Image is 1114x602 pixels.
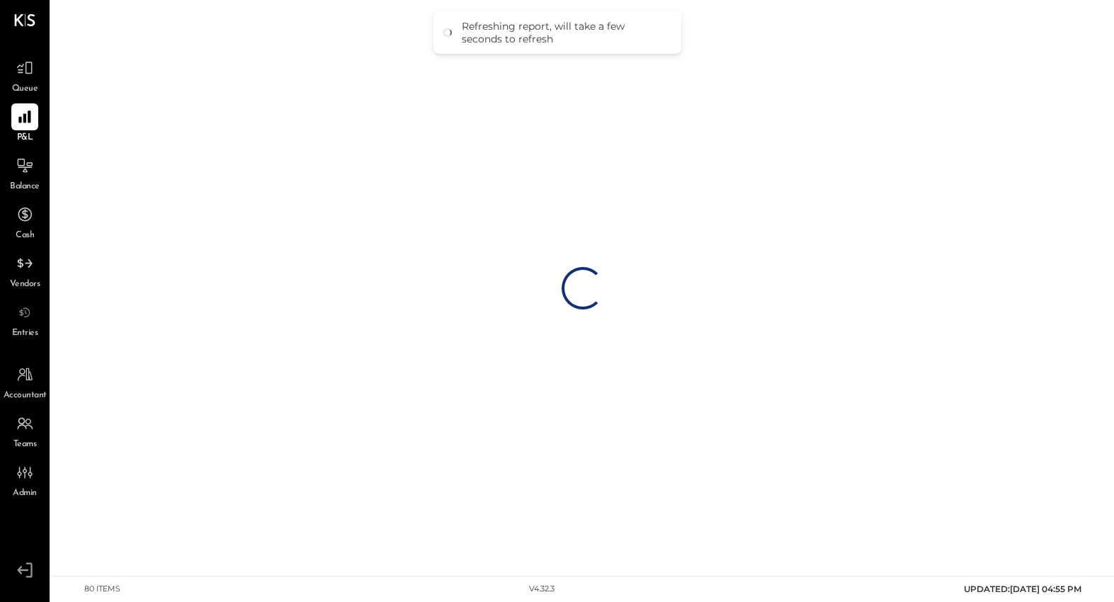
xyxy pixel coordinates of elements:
[17,132,33,144] span: P&L
[10,181,40,193] span: Balance
[964,584,1081,594] span: UPDATED: [DATE] 04:55 PM
[13,487,37,500] span: Admin
[13,438,37,451] span: Teams
[1,299,49,340] a: Entries
[1,152,49,193] a: Balance
[12,327,38,340] span: Entries
[529,584,555,595] div: v 4.32.3
[4,390,47,402] span: Accountant
[1,250,49,291] a: Vendors
[1,459,49,500] a: Admin
[1,410,49,451] a: Teams
[84,584,120,595] div: 80 items
[1,361,49,402] a: Accountant
[12,83,38,96] span: Queue
[1,103,49,144] a: P&L
[16,229,34,242] span: Cash
[1,201,49,242] a: Cash
[462,20,667,45] div: Refreshing report, will take a few seconds to refresh
[10,278,40,291] span: Vendors
[1,55,49,96] a: Queue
